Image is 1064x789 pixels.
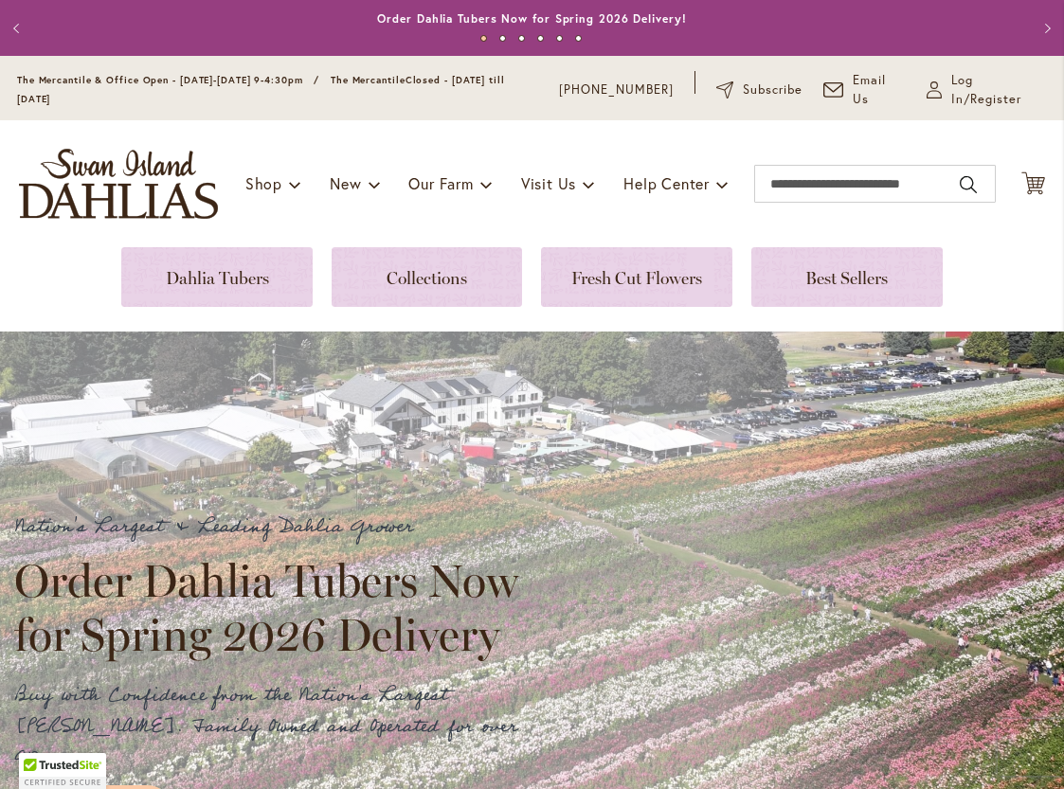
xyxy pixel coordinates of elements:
[14,554,535,660] h2: Order Dahlia Tubers Now for Spring 2026 Delivery
[245,173,282,193] span: Shop
[1026,9,1064,47] button: Next
[377,11,686,26] a: Order Dahlia Tubers Now for Spring 2026 Delivery!
[521,173,576,193] span: Visit Us
[575,35,582,42] button: 6 of 6
[823,71,906,109] a: Email Us
[537,35,544,42] button: 4 of 6
[556,35,563,42] button: 5 of 6
[951,71,1047,109] span: Log In/Register
[518,35,525,42] button: 3 of 6
[480,35,487,42] button: 1 of 6
[716,81,803,99] a: Subscribe
[743,81,803,99] span: Subscribe
[853,71,906,109] span: Email Us
[14,511,535,543] p: Nation's Largest & Leading Dahlia Grower
[623,173,710,193] span: Help Center
[927,71,1047,109] a: Log In/Register
[17,74,406,86] span: The Mercantile & Office Open - [DATE]-[DATE] 9-4:30pm / The Mercantile
[14,680,535,774] p: Buy with Confidence from the Nation's Largest [PERSON_NAME]. Family Owned and Operated for over 9...
[559,81,674,99] a: [PHONE_NUMBER]
[408,173,473,193] span: Our Farm
[499,35,506,42] button: 2 of 6
[19,149,218,219] a: store logo
[330,173,361,193] span: New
